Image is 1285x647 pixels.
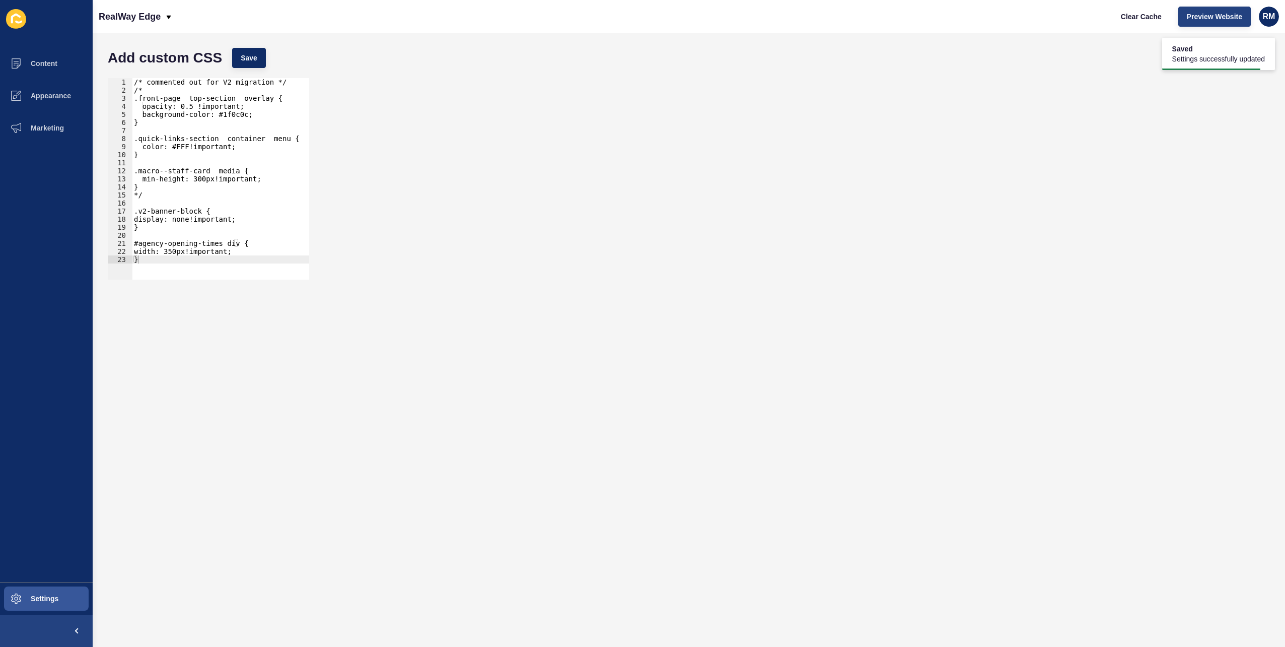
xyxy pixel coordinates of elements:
div: 21 [108,239,132,247]
div: 18 [108,215,132,223]
div: 6 [108,118,132,126]
span: RM [1263,12,1275,22]
span: Preview Website [1187,12,1242,22]
div: 12 [108,167,132,175]
div: 16 [108,199,132,207]
div: 13 [108,175,132,183]
span: Saved [1172,44,1265,54]
p: RealWay Edge [99,4,161,29]
div: 9 [108,143,132,151]
div: 23 [108,255,132,264]
div: 19 [108,223,132,231]
div: 1 [108,78,132,86]
div: 11 [108,159,132,167]
h1: Add custom CSS [108,53,222,63]
div: 2 [108,86,132,94]
div: 7 [108,126,132,135]
div: 22 [108,247,132,255]
div: 5 [108,110,132,118]
button: Save [232,48,266,68]
div: 14 [108,183,132,191]
div: 17 [108,207,132,215]
div: 15 [108,191,132,199]
div: 3 [108,94,132,102]
span: Clear Cache [1121,12,1162,22]
span: Save [241,53,257,63]
span: Settings successfully updated [1172,54,1265,64]
div: 20 [108,231,132,239]
button: Clear Cache [1112,7,1170,27]
div: 8 [108,135,132,143]
button: Preview Website [1178,7,1251,27]
div: 10 [108,151,132,159]
div: 4 [108,102,132,110]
